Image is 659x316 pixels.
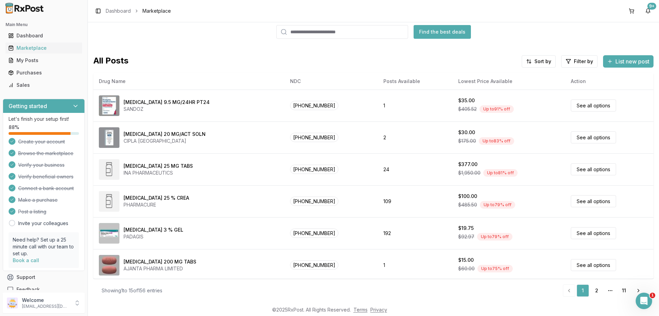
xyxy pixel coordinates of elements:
td: 1 [378,249,453,281]
button: Feedback [3,283,85,296]
img: SUMAtriptan 20 MG/ACT SOLN [99,127,119,148]
a: Marketplace [5,42,82,54]
p: Let's finish your setup first! [9,116,79,122]
button: Sort by [522,55,556,68]
iframe: Intercom live chat [636,293,652,309]
nav: breadcrumb [106,8,171,14]
div: Marketplace [8,45,79,51]
button: Marketplace [3,43,85,54]
button: Find the best deals [414,25,471,39]
div: PHARMACURE [124,201,189,208]
p: Welcome [22,297,70,304]
a: Dashboard [106,8,131,14]
td: 192 [378,217,453,249]
img: Methyl Salicylate 25 % CREA [99,191,119,212]
div: Up to 83 % off [479,137,514,145]
th: NDC [285,73,378,90]
div: Up to 91 % off [479,105,514,113]
span: [PHONE_NUMBER] [290,229,338,238]
a: My Posts [5,54,82,67]
p: Need help? Set up a 25 minute call with our team to set up. [13,236,75,257]
div: Up to 75 % off [477,265,513,272]
div: [MEDICAL_DATA] 25 % CREA [124,195,189,201]
button: Purchases [3,67,85,78]
span: List new post [615,57,649,66]
a: See all options [571,131,616,143]
div: AJANTA PHARMA LIMITED [124,265,196,272]
div: SANDOZ [124,106,210,113]
div: $30.00 [458,129,475,136]
a: See all options [571,259,616,271]
span: Create your account [18,138,65,145]
th: Posts Available [378,73,453,90]
img: Diclofenac Potassium 25 MG TABS [99,159,119,180]
a: Sales [5,79,82,91]
td: 1 [378,90,453,121]
div: $19.75 [458,225,474,232]
a: 1 [577,284,589,297]
span: Sort by [534,58,551,65]
div: INA PHARMACEUTICS [124,169,193,176]
span: 1 [650,293,655,298]
span: $405.52 [458,106,477,113]
img: Diclofenac Sodium 3 % GEL [99,223,119,244]
button: Dashboard [3,30,85,41]
span: $485.50 [458,201,477,208]
p: [EMAIL_ADDRESS][DOMAIN_NAME] [22,304,70,309]
div: PADAGIS [124,233,183,240]
div: [MEDICAL_DATA] 25 MG TABS [124,163,193,169]
div: [MEDICAL_DATA] 200 MG TABS [124,258,196,265]
span: [PHONE_NUMBER] [290,101,338,110]
span: Browse the marketplace [18,150,73,157]
div: Sales [8,82,79,89]
span: Marketplace [142,8,171,14]
a: Terms [354,307,368,313]
div: CIPLA [GEOGRAPHIC_DATA] [124,138,206,144]
a: See all options [571,163,616,175]
a: Go to next page [632,284,645,297]
span: 88 % [9,124,19,131]
span: $1,950.00 [458,169,481,176]
th: Action [565,73,654,90]
h3: Getting started [9,102,47,110]
div: [MEDICAL_DATA] 3 % GEL [124,226,183,233]
a: 2 [590,284,603,297]
a: Privacy [370,307,387,313]
img: RxPost Logo [3,3,47,14]
span: [PHONE_NUMBER] [290,165,338,174]
h2: Main Menu [5,22,82,27]
span: $60.00 [458,265,475,272]
td: 109 [378,185,453,217]
div: $35.00 [458,97,475,104]
div: [MEDICAL_DATA] 20 MG/ACT SOLN [124,131,206,138]
a: Book a call [13,257,39,263]
a: 11 [618,284,630,297]
th: Drug Name [93,73,285,90]
img: Entacapone 200 MG TABS [99,255,119,276]
div: Up to 79 % off [480,201,515,209]
div: [MEDICAL_DATA] 9.5 MG/24HR PT24 [124,99,210,106]
img: User avatar [7,297,18,308]
span: $92.97 [458,233,474,240]
div: Purchases [8,69,79,76]
div: 9+ [647,3,656,10]
div: Up to 79 % off [477,233,512,241]
button: Sales [3,80,85,91]
span: [PHONE_NUMBER] [290,260,338,270]
div: My Posts [8,57,79,64]
th: Lowest Price Available [453,73,565,90]
img: Rivastigmine 9.5 MG/24HR PT24 [99,95,119,116]
nav: pagination [563,284,645,297]
td: 24 [378,153,453,185]
span: [PHONE_NUMBER] [290,133,338,142]
span: Feedback [16,286,40,293]
span: $175.00 [458,138,476,144]
a: See all options [571,100,616,112]
span: Connect a bank account [18,185,74,192]
span: [PHONE_NUMBER] [290,197,338,206]
div: Dashboard [8,32,79,39]
span: Post a listing [18,208,46,215]
a: See all options [571,195,616,207]
button: Support [3,271,85,283]
a: List new post [603,59,654,66]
